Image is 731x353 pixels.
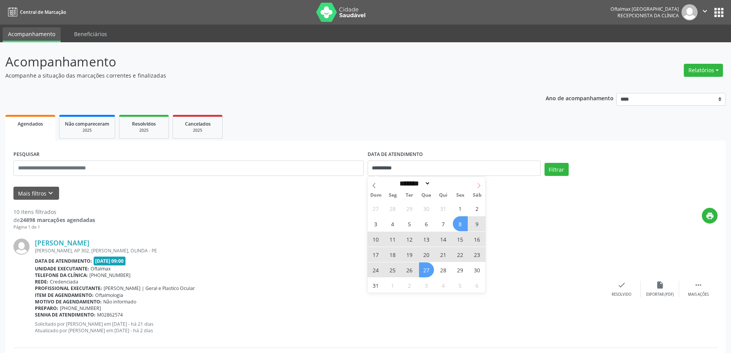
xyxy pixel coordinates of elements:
[69,27,112,41] a: Beneficiários
[125,128,163,133] div: 2025
[401,193,418,198] span: Ter
[436,232,451,247] span: Agosto 14, 2025
[35,312,96,318] b: Senha de atendimento:
[35,321,602,334] p: Solicitado por [PERSON_NAME] em [DATE] - há 21 dias Atualizado por [PERSON_NAME] em [DATE] - há 2...
[419,247,434,262] span: Agosto 20, 2025
[368,216,383,231] span: Agosto 3, 2025
[402,216,417,231] span: Agosto 5, 2025
[368,201,383,216] span: Julho 27, 2025
[385,278,400,293] span: Setembro 1, 2025
[546,93,614,103] p: Ano de acompanhamento
[436,262,451,277] span: Agosto 28, 2025
[20,9,66,15] span: Central de Marcação
[65,121,109,127] span: Não compareceram
[368,193,384,198] span: Dom
[712,6,726,19] button: apps
[646,292,674,297] div: Exportar (PDF)
[104,285,195,292] span: [PERSON_NAME] | Geral e Plastico Ocular
[470,247,485,262] span: Agosto 23, 2025
[5,6,66,18] a: Central de Marcação
[402,262,417,277] span: Agosto 26, 2025
[385,247,400,262] span: Agosto 18, 2025
[545,163,569,176] button: Filtrar
[368,149,423,161] label: DATA DE ATENDIMENTO
[385,201,400,216] span: Julho 28, 2025
[688,292,709,297] div: Mais ações
[89,272,130,278] span: [PHONE_NUMBER]
[13,239,30,255] img: img
[617,281,626,289] i: check
[13,187,59,200] button: Mais filtroskeyboard_arrow_down
[402,247,417,262] span: Agosto 19, 2025
[5,52,510,71] p: Acompanhamento
[13,216,95,224] div: de
[402,232,417,247] span: Agosto 12, 2025
[35,278,48,285] b: Rede:
[470,216,485,231] span: Agosto 9, 2025
[91,265,111,272] span: Oftalmax
[46,189,55,197] i: keyboard_arrow_down
[5,71,510,80] p: Acompanhe a situação das marcações correntes e finalizadas
[94,257,126,265] span: [DATE] 09:00
[185,121,211,127] span: Cancelados
[20,216,95,224] strong: 24898 marcações agendadas
[3,27,61,42] a: Acompanhamento
[702,208,718,224] button: print
[368,278,383,293] span: Agosto 31, 2025
[35,247,602,254] div: [PERSON_NAME], AP 302, [PERSON_NAME], OLINDA - PE
[132,121,156,127] span: Resolvidos
[385,232,400,247] span: Agosto 11, 2025
[698,4,712,20] button: 
[178,128,217,133] div: 2025
[35,298,102,305] b: Motivo de agendamento:
[684,64,723,77] button: Relatórios
[13,149,40,161] label: PESQUISAR
[35,258,92,264] b: Data de atendimento:
[35,265,89,272] b: Unidade executante:
[419,232,434,247] span: Agosto 13, 2025
[436,247,451,262] span: Agosto 21, 2025
[18,121,43,127] span: Agendados
[35,305,58,312] b: Preparo:
[701,7,709,15] i: 
[35,239,89,247] a: [PERSON_NAME]
[368,247,383,262] span: Agosto 17, 2025
[453,262,468,277] span: Agosto 29, 2025
[431,179,456,187] input: Year
[397,179,431,187] select: Month
[419,216,434,231] span: Agosto 6, 2025
[103,298,136,305] span: Não informado
[617,12,679,19] span: Recepcionista da clínica
[452,193,469,198] span: Sex
[656,281,664,289] i: insert_drive_file
[368,262,383,277] span: Agosto 24, 2025
[706,212,714,220] i: print
[612,292,631,297] div: Resolvido
[384,193,401,198] span: Seg
[13,208,95,216] div: 10 itens filtrados
[469,193,485,198] span: Sáb
[50,278,78,285] span: Credenciada
[435,193,452,198] span: Qui
[470,201,485,216] span: Agosto 2, 2025
[385,262,400,277] span: Agosto 25, 2025
[470,232,485,247] span: Agosto 16, 2025
[470,262,485,277] span: Agosto 30, 2025
[694,281,703,289] i: 
[611,6,679,12] div: Oftalmax [GEOGRAPHIC_DATA]
[35,292,94,298] b: Item de agendamento:
[419,262,434,277] span: Agosto 27, 2025
[453,201,468,216] span: Agosto 1, 2025
[402,201,417,216] span: Julho 29, 2025
[470,278,485,293] span: Setembro 6, 2025
[453,278,468,293] span: Setembro 5, 2025
[65,128,109,133] div: 2025
[13,224,95,230] div: Página 1 de 1
[436,278,451,293] span: Setembro 4, 2025
[453,247,468,262] span: Agosto 22, 2025
[419,278,434,293] span: Setembro 3, 2025
[402,278,417,293] span: Setembro 2, 2025
[60,305,101,312] span: [PHONE_NUMBER]
[418,193,435,198] span: Qua
[35,285,102,292] b: Profissional executante:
